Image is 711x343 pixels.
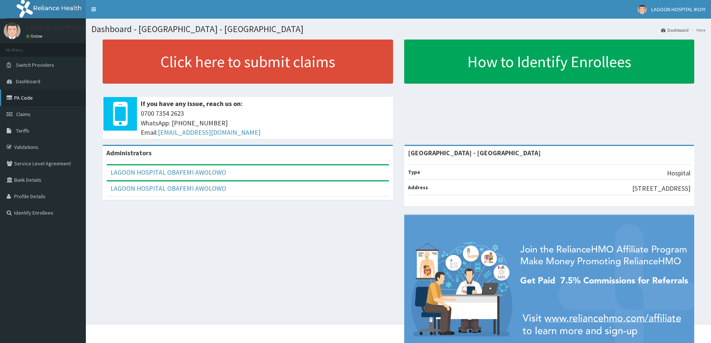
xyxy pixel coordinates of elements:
[637,5,647,14] img: User Image
[26,34,44,39] a: Online
[16,127,29,134] span: Tariffs
[408,149,541,157] strong: [GEOGRAPHIC_DATA] - [GEOGRAPHIC_DATA]
[110,184,226,193] a: LAGOON HOSPITAL OBAFEMI AWOLOWO
[404,40,695,84] a: How to Identify Enrollees
[16,78,40,85] span: Dashboard
[91,24,705,34] h1: Dashboard - [GEOGRAPHIC_DATA] - [GEOGRAPHIC_DATA]
[110,168,226,177] a: LAGOON HOSPITAL OBAFEMI AWOLOWO
[689,27,705,33] li: Here
[16,62,54,68] span: Switch Providers
[106,149,152,157] b: Administrators
[141,99,243,108] b: If you have any issue, reach us on:
[141,109,389,137] span: 0700 7354 2623 WhatsApp: [PHONE_NUMBER] Email:
[4,22,21,39] img: User Image
[408,184,428,191] b: Address
[667,168,690,178] p: Hospital
[661,27,689,33] a: Dashboard
[158,128,261,137] a: [EMAIL_ADDRESS][DOMAIN_NAME]
[16,111,31,118] span: Claims
[651,6,705,13] span: LAGOON HOSPITAL IKOYI
[632,184,690,193] p: [STREET_ADDRESS]
[26,24,98,31] p: LAGOON HOSPITAL IKOYI
[408,169,420,175] b: Type
[103,40,393,84] a: Click here to submit claims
